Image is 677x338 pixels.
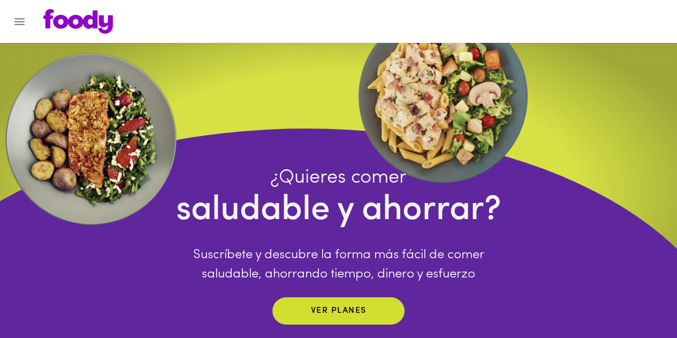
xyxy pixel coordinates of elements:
[311,305,367,317] p: Ver planes
[43,9,113,34] img: logo.png
[6,9,33,35] button: Menu
[176,190,501,232] h4: saludable y ahorrar?
[176,166,501,190] h4: ¿Quieres comer
[176,245,501,284] p: Suscríbete y descubre la forma más fácil de comer saludable, ahorrando tiempo, dinero y esfuerzo
[615,276,666,327] iframe: Messagebird Livechat Widget
[352,5,534,187] img: ellipse.webp
[272,297,405,325] button: Ver planes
